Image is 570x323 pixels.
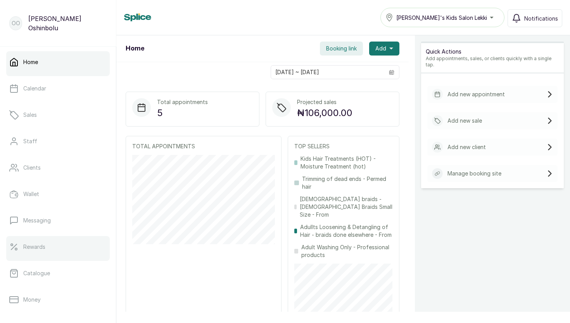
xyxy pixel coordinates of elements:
p: Staff [23,137,37,145]
p: Add new sale [447,117,482,125]
p: Rewards [23,243,45,251]
a: Calendar [6,78,110,99]
a: Rewards [6,236,110,258]
svg: calendar [389,69,394,75]
input: Select date [271,66,384,79]
p: Calendar [23,85,46,92]
button: [PERSON_NAME]'s Kids Salon Lekki [380,8,504,27]
p: Projected sales [297,98,352,106]
p: Kids Hair Treatments (HOT) - Moisture Treatment (hot) [301,155,393,170]
p: Total appointments [157,98,208,106]
span: Notifications [524,14,558,23]
p: Money [23,296,41,304]
button: Booking link [320,42,363,56]
p: TOTAL APPOINTMENTS [132,142,275,150]
p: Add new appointment [447,90,505,98]
p: [PERSON_NAME] Oshinbolu [28,14,107,33]
p: Clients [23,164,41,172]
p: [DEMOGRAPHIC_DATA] braids - [DEMOGRAPHIC_DATA] Braids Small Size - From [300,195,393,219]
p: Manage booking site [447,170,501,177]
span: Booking link [326,45,357,52]
a: Catalogue [6,262,110,284]
a: Clients [6,157,110,179]
a: Wallet [6,183,110,205]
p: TOP SELLERS [294,142,393,150]
p: Adult Washing Only - Professional products [301,243,393,259]
p: Home [23,58,38,66]
h1: Home [126,44,144,53]
a: Sales [6,104,110,126]
p: Trimming of dead ends - Permed hair [302,175,393,191]
p: Add appointments, sales, or clients quickly with a single tap. [426,56,559,68]
a: Money [6,289,110,311]
span: [PERSON_NAME]'s Kids Salon Lekki [396,14,487,22]
a: Messaging [6,210,110,231]
p: OO [12,19,20,27]
span: Add [375,45,386,52]
p: 5 [157,106,208,120]
p: Catalogue [23,269,50,277]
a: Staff [6,130,110,152]
p: Wallet [23,190,39,198]
button: Add [369,42,399,56]
a: Home [6,51,110,73]
p: ₦106,000.00 [297,106,352,120]
p: Messaging [23,217,51,224]
p: Add new client [447,143,486,151]
button: Notifications [508,9,562,27]
p: Adullts Loosening & Detangling of Hair - braids done elsewhere - From [300,223,393,239]
p: Quick Actions [426,48,559,56]
p: Sales [23,111,37,119]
